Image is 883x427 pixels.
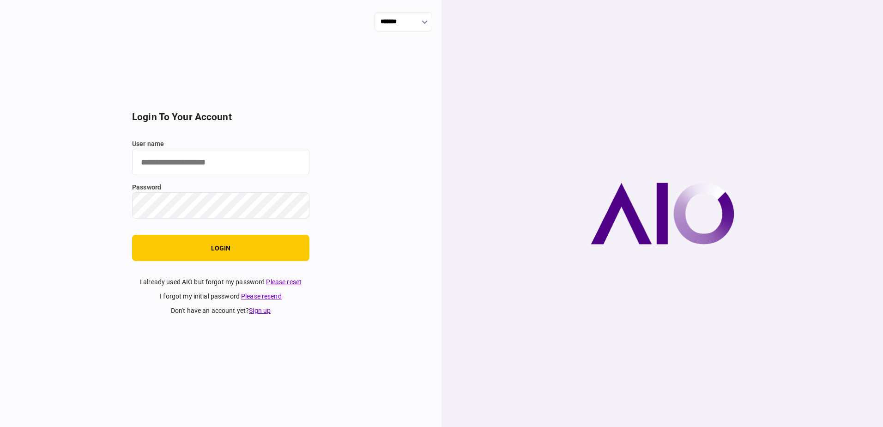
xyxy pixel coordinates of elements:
[375,12,432,31] input: show language options
[132,183,309,192] label: password
[132,111,309,123] h2: login to your account
[132,235,309,261] button: login
[591,183,734,244] img: AIO company logo
[132,306,309,316] div: don't have an account yet ?
[132,139,309,149] label: user name
[132,292,309,301] div: I forgot my initial password
[132,149,309,175] input: user name
[132,192,309,219] input: password
[241,293,282,300] a: Please resend
[266,278,302,286] a: Please reset
[249,307,271,314] a: Sign up
[132,277,309,287] div: I already used AIO but forgot my password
